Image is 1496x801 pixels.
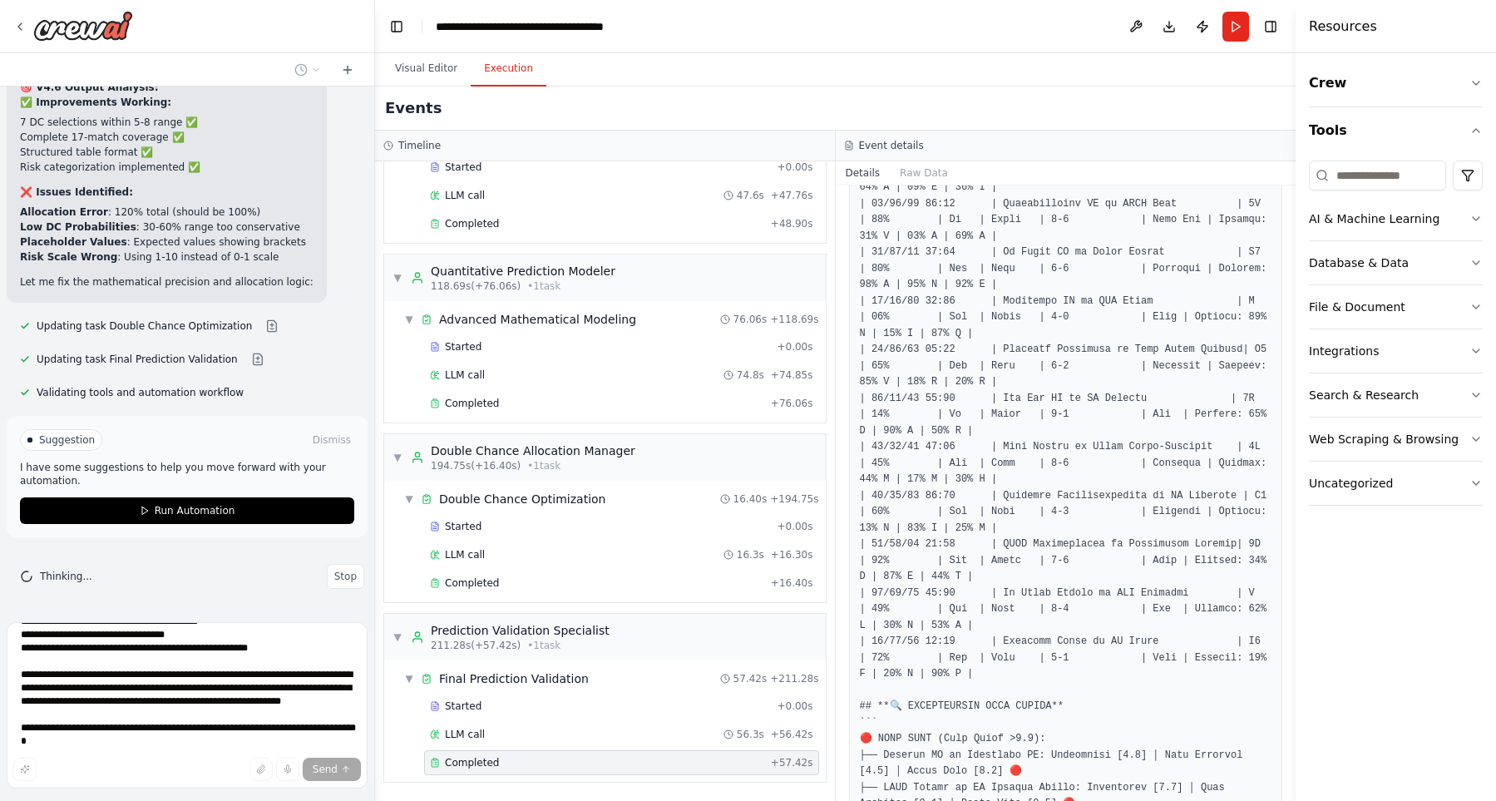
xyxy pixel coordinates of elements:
span: + 48.90s [771,217,813,230]
span: Thinking... [40,570,92,583]
span: Started [445,161,481,174]
span: Advanced Mathematical Modeling [439,311,636,328]
span: • 1 task [527,639,560,652]
span: Validating tools and automation workflow [37,386,244,399]
span: ▼ [393,630,402,644]
span: 47.6s [737,189,764,202]
span: + 74.85s [771,368,813,382]
p: Let me fix the mathematical precision and allocation logic: [20,274,314,289]
span: LLM call [445,728,485,741]
button: Details [836,161,891,185]
button: Execution [471,52,546,87]
span: + 0.00s [777,340,812,354]
span: • 1 task [527,459,560,472]
div: Double Chance Allocation Manager [431,443,635,459]
span: + 211.28s [770,672,818,685]
p: I have some suggestions to help you move forward with your automation. [20,461,354,487]
button: Click to speak your automation idea [276,758,299,781]
span: LLM call [445,189,485,202]
li: Structured table format ✅ [20,145,314,160]
span: • 1 task [527,279,560,293]
button: Upload files [249,758,273,781]
h3: Timeline [398,139,441,152]
div: Integrations [1309,343,1379,359]
img: Logo [33,11,133,41]
div: Search & Research [1309,387,1419,403]
span: + 194.75s [770,492,818,506]
span: Completed [445,756,499,769]
span: Started [445,700,481,713]
span: 57.42s [733,672,768,685]
span: + 16.40s [771,576,813,590]
span: + 0.00s [777,520,812,533]
span: 74.8s [737,368,764,382]
span: 16.3s [737,548,764,561]
span: Send [313,763,338,776]
button: AI & Machine Learning [1309,197,1483,240]
div: Quantitative Prediction Modeler [431,263,615,279]
strong: ❌ Issues Identified: [20,186,133,198]
span: Completed [445,397,499,410]
button: Web Scraping & Browsing [1309,418,1483,461]
button: Hide left sidebar [385,15,408,38]
span: ▼ [393,271,402,284]
button: Improve this prompt [13,758,37,781]
span: Updating task Double Chance Optimization [37,319,252,333]
li: : 30-60% range too conservative [20,220,314,235]
span: + 118.69s [770,313,818,326]
span: 56.3s [737,728,764,741]
h4: Resources [1309,17,1377,37]
div: Database & Data [1309,255,1409,271]
span: Run Automation [155,504,235,517]
button: File & Document [1309,285,1483,329]
span: Double Chance Optimization [439,491,605,507]
span: + 47.76s [771,189,813,202]
strong: 🎯 V4.6 Output Analysis: [20,82,159,93]
span: 118.69s (+76.06s) [431,279,521,293]
span: 76.06s [733,313,768,326]
span: Stop [334,570,357,583]
strong: Placeholder Values [20,236,127,248]
span: 211.28s (+57.42s) [431,639,521,652]
strong: Allocation Error [20,206,108,218]
span: + 56.42s [771,728,813,741]
nav: breadcrumb [436,18,623,35]
span: Completed [445,576,499,590]
div: Uncategorized [1309,475,1393,492]
button: Search & Research [1309,373,1483,417]
li: Risk categorization implemented ✅ [20,160,314,175]
span: Started [445,340,481,354]
li: : Expected values showing brackets [20,235,314,250]
span: LLM call [445,368,485,382]
span: + 16.30s [771,548,813,561]
div: AI & Machine Learning [1309,210,1439,227]
button: Integrations [1309,329,1483,373]
li: 7 DC selections within 5-8 range ✅ [20,115,314,130]
strong: Risk Scale Wrong [20,251,117,263]
button: Tools [1309,107,1483,154]
span: ▼ [404,492,414,506]
strong: ✅ Improvements Working: [20,96,171,108]
span: ▼ [393,451,402,464]
span: + 76.06s [771,397,813,410]
button: Run Automation [20,497,354,524]
span: + 57.42s [771,756,813,769]
div: File & Document [1309,299,1405,315]
span: + 0.00s [777,700,812,713]
span: Started [445,520,481,533]
span: LLM call [445,548,485,561]
button: Send [303,758,361,781]
button: Raw Data [890,161,958,185]
span: Completed [445,217,499,230]
button: Hide right sidebar [1259,15,1282,38]
button: Dismiss [309,432,354,448]
strong: Low DC Probabilities [20,221,136,233]
button: Crew [1309,60,1483,106]
span: ▼ [404,672,414,685]
button: Switch to previous chat [288,60,328,80]
span: Updating task Final Prediction Validation [37,353,238,366]
span: Final Prediction Validation [439,670,589,687]
h3: Event details [859,139,924,152]
button: Stop [327,564,364,589]
div: Web Scraping & Browsing [1309,431,1459,447]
